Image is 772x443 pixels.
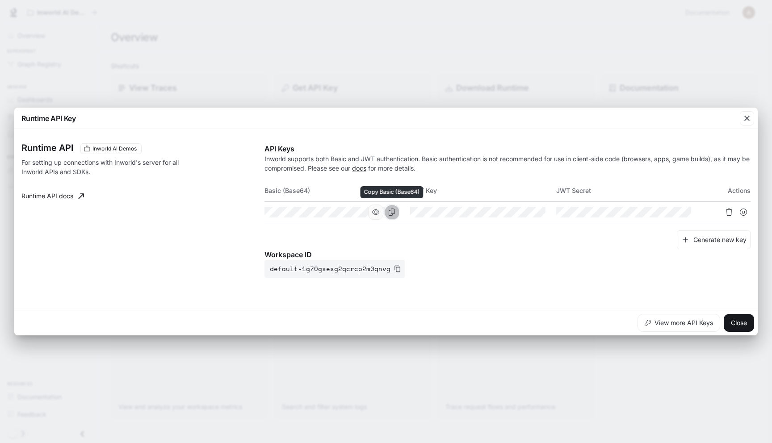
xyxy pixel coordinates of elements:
[352,164,366,172] a: docs
[264,154,751,173] p: Inworld supports both Basic and JWT authentication. Basic authentication is not recommended for u...
[410,180,556,201] th: JWT Key
[89,145,140,153] span: Inworld AI Demos
[264,249,751,260] p: Workspace ID
[384,205,399,220] button: Copy Basic (Base64)
[722,205,736,219] button: Delete API key
[264,180,410,201] th: Basic (Base64)
[264,143,751,154] p: API Keys
[21,143,73,152] h3: Runtime API
[80,143,142,154] div: These keys will apply to your current workspace only
[736,205,751,219] button: Suspend API key
[638,314,720,332] button: View more API Keys
[21,158,198,176] p: For setting up connections with Inworld's server for all Inworld APIs and SDKs.
[18,187,88,205] a: Runtime API docs
[702,180,751,201] th: Actions
[556,180,702,201] th: JWT Secret
[264,260,405,278] button: default-1g70gxesg2qcrcp2m0qnvg
[677,230,751,250] button: Generate new key
[724,314,754,332] button: Close
[361,186,424,198] div: Copy Basic (Base64)
[21,113,76,124] p: Runtime API Key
